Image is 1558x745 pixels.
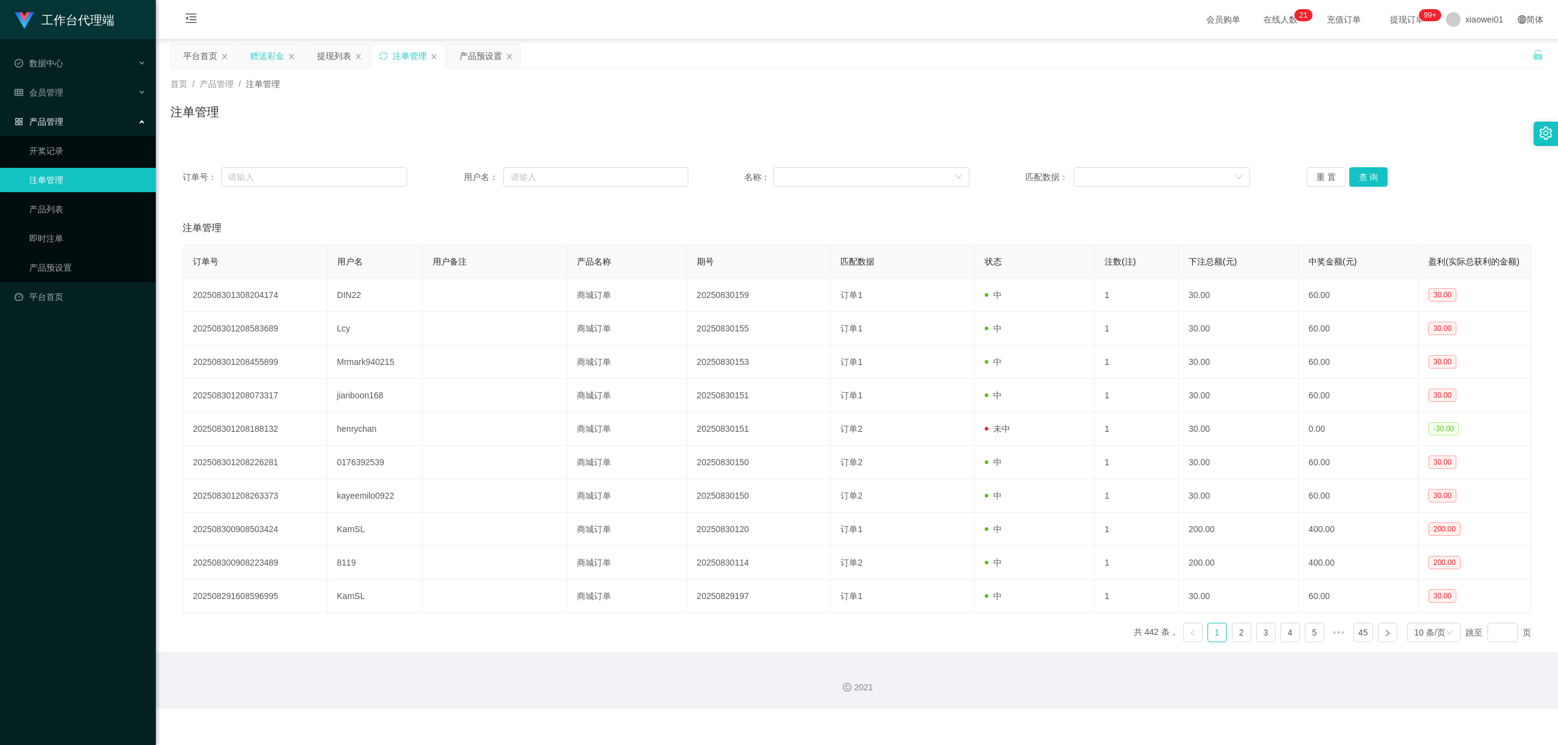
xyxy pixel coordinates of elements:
td: 8119 [327,546,424,580]
td: 400.00 [1299,513,1419,546]
td: 60.00 [1299,580,1419,613]
td: 商城订单 [567,412,687,446]
p: 2 [1299,9,1304,21]
span: 中 [985,558,1002,567]
span: 30.00 [1428,489,1456,502]
td: 30.00 [1179,580,1299,613]
span: 30.00 [1428,456,1456,469]
li: 下一页 [1378,623,1397,642]
i: 图标: down [1446,629,1453,637]
td: 202508301208188132 [183,412,327,446]
a: 5 [1305,623,1324,642]
td: 20250830155 [687,312,831,345]
i: 图标: sync [379,52,388,60]
td: 商城订单 [567,580,687,613]
td: 202508301208263373 [183,479,327,513]
span: 用户名： [464,171,503,184]
span: 30.00 [1428,589,1456,603]
span: 中 [985,591,1002,601]
sup: 1030 [1419,9,1441,21]
td: 1 [1095,279,1179,312]
div: 跳至 页 [1465,623,1531,642]
td: 20250830159 [687,279,831,312]
td: 20250829197 [687,580,831,613]
span: 用户名 [337,257,363,266]
span: 充值订单 [1321,15,1367,24]
span: 中奖金额(元) [1308,257,1357,266]
span: 会员管理 [15,88,63,97]
td: henrychan [327,412,424,446]
td: 30.00 [1179,312,1299,345]
span: 未中 [985,424,1010,434]
a: 图标: dashboard平台首页 [15,285,146,309]
span: 订单2 [840,491,862,501]
i: 图标: copyright [843,683,851,691]
span: 30.00 [1428,355,1456,369]
div: 注单管理 [393,44,427,68]
span: 状态 [985,257,1002,266]
td: 202508300908223489 [183,546,327,580]
li: 1 [1207,623,1227,642]
li: 3 [1256,623,1276,642]
span: 用户备注 [433,257,467,266]
span: 200.00 [1428,556,1461,569]
li: 4 [1280,623,1300,642]
a: 注单管理 [29,168,146,192]
span: 30.00 [1428,322,1456,335]
span: 中 [985,524,1002,534]
i: 图标: close [355,53,362,60]
span: 在线人数 [1257,15,1304,24]
td: 商城订单 [567,279,687,312]
td: 商城订单 [567,546,687,580]
i: 图标: table [15,88,23,97]
span: 注数(注) [1105,257,1136,266]
i: 图标: close [430,53,438,60]
td: 202508301208455899 [183,345,327,379]
span: 注单管理 [183,221,222,235]
span: 首页 [170,79,187,89]
a: 1 [1208,623,1226,642]
td: 202508291608596995 [183,580,327,613]
span: 30.00 [1428,389,1456,402]
td: 202508301208226281 [183,446,327,479]
li: 向后 5 页 [1329,623,1349,642]
td: 20250830120 [687,513,831,546]
td: 202508301208073317 [183,379,327,412]
td: kayeemilo0922 [327,479,424,513]
span: 订单2 [840,424,862,434]
span: 中 [985,390,1002,400]
h1: 工作台代理端 [41,1,114,40]
td: 60.00 [1299,312,1419,345]
span: 产品名称 [577,257,611,266]
span: 中 [985,324,1002,333]
i: 图标: down [1235,173,1243,182]
i: 图标: close [288,53,295,60]
td: 1 [1095,412,1179,446]
td: jianboon168 [327,379,424,412]
input: 请输入 [503,167,688,187]
td: 30.00 [1179,279,1299,312]
td: 30.00 [1179,479,1299,513]
td: 20250830150 [687,446,831,479]
span: 匹配数据 [840,257,875,266]
td: 202508301308204174 [183,279,327,312]
span: / [192,79,195,89]
li: 45 [1354,623,1373,642]
div: 产品预设置 [459,44,502,68]
td: 60.00 [1299,446,1419,479]
td: 1 [1095,446,1179,479]
span: 注单管理 [246,79,280,89]
td: 30.00 [1179,379,1299,412]
li: 2 [1232,623,1251,642]
span: 订单号 [193,257,218,266]
span: 订单1 [840,524,862,534]
i: 图标: setting [1539,126,1553,140]
td: 0176392539 [327,446,424,479]
i: 图标: left [1189,629,1196,637]
a: 开奖记录 [29,139,146,163]
span: 200.00 [1428,522,1461,536]
td: 商城订单 [567,312,687,345]
i: 图标: close [506,53,513,60]
td: KamSL [327,580,424,613]
td: 1 [1095,513,1179,546]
